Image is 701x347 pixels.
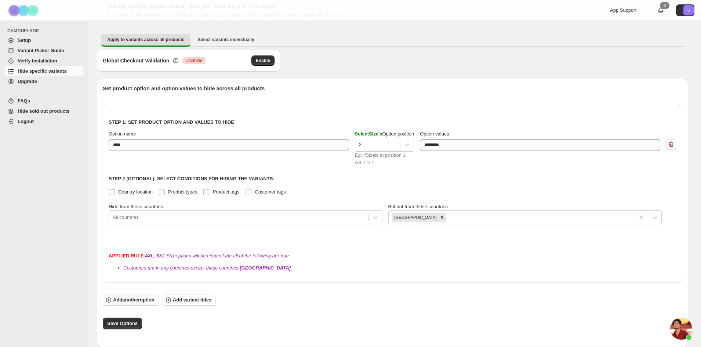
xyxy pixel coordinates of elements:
div: : Size options will be hidden if the all of the following are true: [109,252,676,272]
div: Apply to variants across all products [97,50,688,347]
span: Hide specific variants [18,68,67,74]
span: Disabled [185,58,203,64]
button: Enable [251,55,275,66]
button: Addanotheroption [103,294,159,306]
span: Option name [109,131,136,137]
a: Variant Picker Guide [4,46,84,56]
button: Avatar with initials 0 [676,4,694,16]
span: Product tags [213,189,239,195]
p: Set product option and option values to hide across all products [103,85,682,92]
a: Hide sold out products [4,106,84,116]
button: Select variants individually [192,34,260,46]
a: Hide specific variants [4,66,84,76]
span: CAMOUFLAGE [7,28,84,34]
span: Apply to variants across all products [107,37,185,43]
text: 0 [687,8,690,12]
b: [GEOGRAPHIC_DATA] [240,265,291,271]
p: Step 2 (Optional): Select conditions for hiding the variants: [109,175,676,182]
button: Save Options [103,318,142,329]
a: 0 [657,7,664,14]
span: Avatar with initials 0 [683,5,694,15]
span: App Support [610,7,636,13]
a: FAQs [4,96,84,106]
p: Step 1: Set product option and values to hide [109,119,676,126]
span: Verify Installation [18,58,57,64]
a: Setup [4,35,84,46]
span: except these countries: [191,265,291,271]
div: [GEOGRAPHIC_DATA] [392,213,438,222]
span: Add another option [113,296,155,304]
span: Logout [18,119,34,124]
div: Open chat [670,318,692,340]
span: But not from these countries [388,204,448,209]
span: Hide from these countries [109,204,163,209]
span: Product types [168,189,197,195]
span: Country location [118,189,153,195]
h3: Global Checkout Validation [103,57,169,64]
span: Add variant titles [173,296,211,304]
span: Select variants individually [198,37,254,43]
span: FAQs [18,98,30,104]
img: Camouflage [6,0,43,21]
a: Verify Installation [4,56,84,66]
div: Remove United States [438,213,446,222]
span: Customer tags [255,189,286,195]
span: Option position [355,131,414,137]
div: Eg: if Size is at position 1, set it to 1 [355,152,414,166]
strong: APPLIED RULE [109,253,144,259]
span: Upgrade [18,79,37,84]
b: 4XL, 5XL [145,253,165,259]
span: Option values [420,131,449,137]
div: 0 [660,2,669,9]
a: Logout [4,116,84,127]
span: Setup [18,37,31,43]
button: Add variant titles [163,294,216,306]
a: Upgrade [4,76,84,87]
span: Select Size 's [355,131,382,137]
span: Save Options [107,320,138,327]
span: Enable [256,58,270,64]
span: Customers are in any countries [123,265,189,271]
span: Variant Picker Guide [18,48,64,53]
span: Hide sold out products [18,108,70,114]
button: Apply to variants across all products [101,34,190,47]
